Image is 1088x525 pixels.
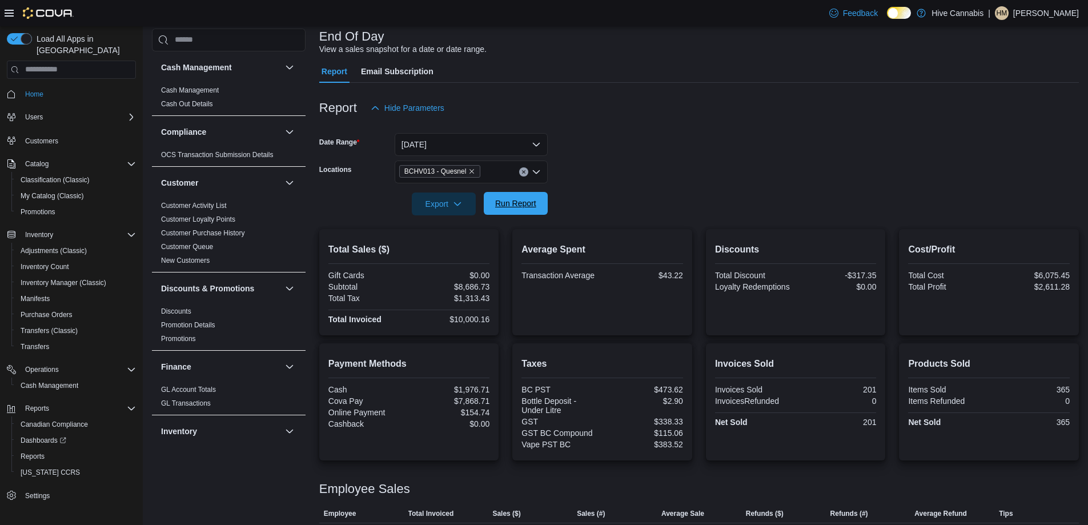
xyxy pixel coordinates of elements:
[908,357,1070,371] h2: Products Sold
[16,260,136,274] span: Inventory Count
[152,304,306,350] div: Discounts & Promotions
[11,275,140,291] button: Inventory Manager (Classic)
[283,360,296,374] button: Finance
[16,308,77,322] a: Purchase Orders
[468,168,475,175] button: Remove BCHV013 - Quesnel from selection in this group
[2,400,140,416] button: Reports
[11,243,140,259] button: Adjustments (Classic)
[161,100,213,108] a: Cash Out Details
[16,244,91,258] a: Adjustments (Classic)
[21,402,54,415] button: Reports
[521,243,683,257] h2: Average Spent
[908,282,986,291] div: Total Profit
[798,385,876,394] div: 201
[152,199,306,272] div: Customer
[11,339,140,355] button: Transfers
[995,6,1009,20] div: Heather McDonald
[161,215,235,223] a: Customer Loyalty Points
[2,156,140,172] button: Catalog
[395,133,548,156] button: [DATE]
[16,276,111,290] a: Inventory Manager (Classic)
[412,193,476,215] button: Export
[16,260,74,274] a: Inventory Count
[746,509,784,518] span: Refunds ($)
[411,315,489,324] div: $10,000.16
[21,228,136,242] span: Inventory
[408,509,454,518] span: Total Invoiced
[399,165,481,178] span: BCHV013 - Quesnel
[161,307,191,316] span: Discounts
[11,378,140,394] button: Cash Management
[605,385,683,394] div: $473.62
[21,134,63,148] a: Customers
[908,396,986,406] div: Items Refunded
[21,157,136,171] span: Catalog
[21,436,66,445] span: Dashboards
[283,176,296,190] button: Customer
[161,151,274,159] a: OCS Transaction Submission Details
[25,365,59,374] span: Operations
[519,167,528,177] button: Clear input
[21,488,136,503] span: Settings
[605,271,683,280] div: $43.22
[21,468,80,477] span: [US_STATE] CCRS
[16,324,82,338] a: Transfers (Classic)
[328,419,407,428] div: Cashback
[21,420,88,429] span: Canadian Compliance
[16,450,49,463] a: Reports
[715,243,877,257] h2: Discounts
[25,159,49,169] span: Catalog
[361,60,433,83] span: Email Subscription
[384,102,444,114] span: Hide Parameters
[161,386,216,394] a: GL Account Totals
[161,283,280,294] button: Discounts & Promotions
[25,90,43,99] span: Home
[161,99,213,109] span: Cash Out Details
[908,385,986,394] div: Items Sold
[21,363,63,376] button: Operations
[161,361,191,372] h3: Finance
[25,491,50,500] span: Settings
[161,321,215,329] a: Promotion Details
[161,202,227,210] a: Customer Activity List
[161,283,254,294] h3: Discounts & Promotions
[16,340,136,354] span: Transfers
[161,86,219,94] a: Cash Management
[411,385,489,394] div: $1,976.71
[411,294,489,303] div: $1,313.43
[319,138,360,147] label: Date Range
[521,440,600,449] div: Vape PST BC
[16,340,54,354] a: Transfers
[161,385,216,394] span: GL Account Totals
[411,396,489,406] div: $7,868.71
[161,229,245,237] a: Customer Purchase History
[161,126,206,138] h3: Compliance
[161,426,197,437] h3: Inventory
[798,282,876,291] div: $0.00
[1013,6,1079,20] p: [PERSON_NAME]
[825,2,882,25] a: Feedback
[319,101,357,115] h3: Report
[319,165,352,174] label: Locations
[328,396,407,406] div: Cova Pay
[161,320,215,330] span: Promotion Details
[715,418,748,427] strong: Net Sold
[715,385,793,394] div: Invoices Sold
[532,167,541,177] button: Open list of options
[11,204,140,220] button: Promotions
[16,379,83,392] a: Cash Management
[21,133,136,147] span: Customers
[161,126,280,138] button: Compliance
[492,509,520,518] span: Sales ($)
[328,282,407,291] div: Subtotal
[21,381,78,390] span: Cash Management
[152,148,306,166] div: Compliance
[887,7,911,19] input: Dark Mode
[11,448,140,464] button: Reports
[11,291,140,307] button: Manifests
[319,30,384,43] h3: End Of Day
[16,205,60,219] a: Promotions
[521,271,600,280] div: Transaction Average
[21,294,50,303] span: Manifests
[605,440,683,449] div: $383.52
